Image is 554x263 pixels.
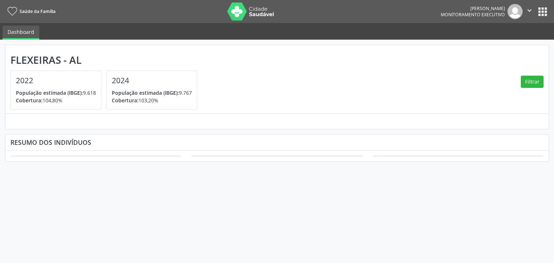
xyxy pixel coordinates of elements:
i:  [526,6,533,14]
div: [PERSON_NAME] [441,5,505,12]
span: População estimada (IBGE): [112,89,179,96]
span: Saúde da Família [19,8,56,14]
h4: 2024 [112,76,192,85]
p: 9.767 [112,89,192,97]
p: 9.618 [16,89,96,97]
div: Flexeiras - AL [10,54,202,66]
h4: 2022 [16,76,96,85]
a: Dashboard [3,26,39,40]
button: Filtrar [521,76,544,88]
p: 103,20% [112,97,192,104]
p: 104,80% [16,97,96,104]
button: apps [536,5,549,18]
span: População estimada (IBGE): [16,89,83,96]
button:  [523,4,536,19]
span: Cobertura: [112,97,138,104]
a: Saúde da Família [5,5,56,17]
img: img [507,4,523,19]
span: Monitoramento Executivo [441,12,505,18]
div: Resumo dos indivíduos [10,138,544,146]
span: Cobertura: [16,97,43,104]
